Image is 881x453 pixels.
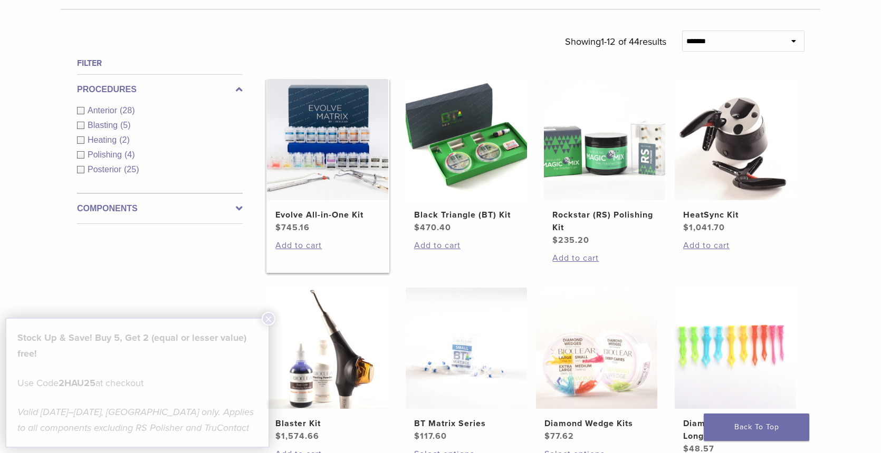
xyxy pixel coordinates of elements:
h2: Diamond Wedge and Long Diamond Wedge [683,417,788,442]
em: Valid [DATE]–[DATE], [GEOGRAPHIC_DATA] only. Applies to all components excluding RS Polisher and ... [17,406,254,434]
img: HeatSync Kit [675,79,796,200]
span: Polishing [88,150,125,159]
span: Blasting [88,121,120,130]
label: Components [77,202,243,215]
h2: BT Matrix Series [414,417,519,430]
span: Posterior [88,165,124,174]
a: Add to cart: “Evolve All-in-One Kit” [275,239,380,252]
img: Diamond Wedge and Long Diamond Wedge [675,288,796,409]
a: Diamond Wedge KitsDiamond Wedge Kits $77.62 [535,288,658,442]
bdi: 745.16 [275,222,310,233]
span: (4) [125,150,135,159]
h2: Diamond Wedge Kits [544,417,649,430]
h2: Evolve All-in-One Kit [275,209,380,221]
span: $ [414,222,420,233]
span: $ [683,222,689,233]
bdi: 117.60 [414,431,447,441]
bdi: 235.20 [552,235,589,245]
a: Black Triangle (BT) KitBlack Triangle (BT) Kit $470.40 [405,79,528,234]
img: Rockstar (RS) Polishing Kit [544,79,665,200]
span: (28) [120,106,135,115]
label: Procedures [77,83,243,96]
bdi: 1,574.66 [275,431,319,441]
img: BT Matrix Series [406,288,527,409]
bdi: 470.40 [414,222,451,233]
h2: Rockstar (RS) Polishing Kit [552,209,657,234]
h2: HeatSync Kit [683,209,788,221]
span: (2) [119,135,130,144]
bdi: 77.62 [544,431,574,441]
button: Close [262,312,275,326]
a: BT Matrix SeriesBT Matrix Series $117.60 [405,288,528,442]
span: $ [544,431,550,441]
span: Anterior [88,106,120,115]
img: Evolve All-in-One Kit [267,79,388,200]
p: Use Code at checkout [17,375,257,391]
span: (25) [124,165,139,174]
bdi: 1,041.70 [683,222,725,233]
strong: Stock Up & Save! Buy 5, Get 2 (equal or lesser value) free! [17,332,246,359]
span: $ [275,222,281,233]
a: Back To Top [704,413,809,441]
img: Black Triangle (BT) Kit [406,79,527,200]
a: Rockstar (RS) Polishing KitRockstar (RS) Polishing Kit $235.20 [543,79,666,247]
a: Add to cart: “Black Triangle (BT) Kit” [414,239,519,252]
span: 1-12 of 44 [601,36,639,47]
span: $ [275,431,281,441]
span: (5) [120,121,131,130]
a: HeatSync KitHeatSync Kit $1,041.70 [674,79,797,234]
h2: Blaster Kit [275,417,380,430]
span: Heating [88,135,119,144]
img: Blaster Kit [267,288,388,409]
a: Add to cart: “HeatSync Kit” [683,239,788,252]
img: Diamond Wedge Kits [536,288,657,409]
p: Showing results [565,31,666,53]
a: Evolve All-in-One KitEvolve All-in-One Kit $745.16 [266,79,389,234]
strong: 2HAU25 [59,377,95,389]
h2: Black Triangle (BT) Kit [414,209,519,221]
a: Add to cart: “Rockstar (RS) Polishing Kit” [552,252,657,264]
h4: Filter [77,57,243,70]
a: Blaster KitBlaster Kit $1,574.66 [266,288,389,442]
span: $ [552,235,558,245]
span: $ [414,431,420,441]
